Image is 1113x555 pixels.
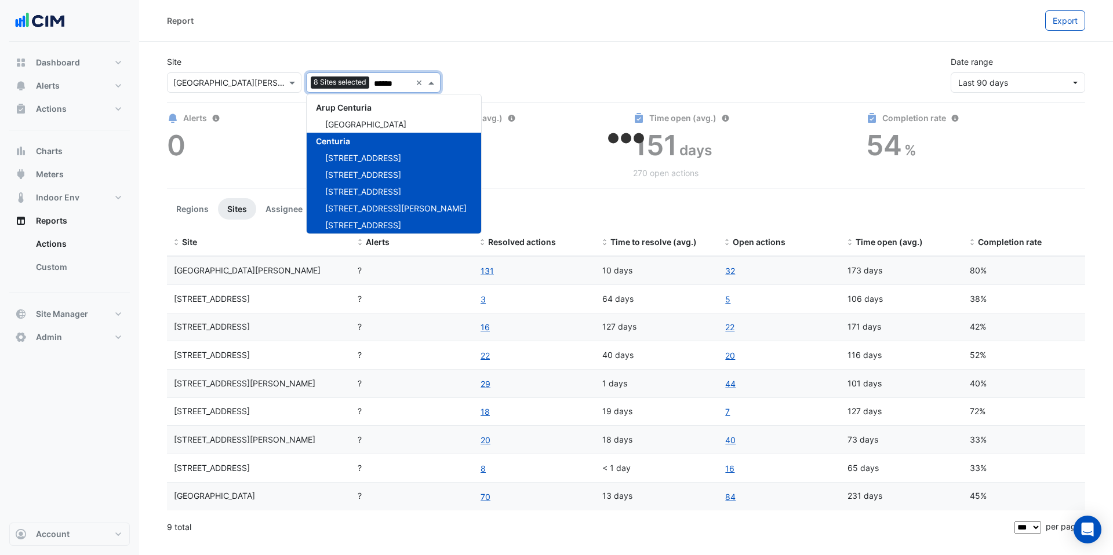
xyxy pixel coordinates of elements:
[218,198,256,220] button: Sites
[174,265,321,275] span: One William Street
[358,320,466,334] div: ?
[9,97,130,121] button: Actions
[725,320,735,334] a: 22
[602,293,711,306] div: 64 days
[602,462,711,475] div: < 1 day
[366,237,390,247] span: Alerts
[480,490,491,503] a: 70
[358,405,466,418] div: ?
[848,490,956,503] div: 231 days
[725,405,730,418] a: 7
[167,513,1012,542] div: 9 total
[733,237,785,247] span: Open actions
[36,192,79,203] span: Indoor Env
[14,9,66,32] img: Company Logo
[325,203,467,213] span: [STREET_ADDRESS][PERSON_NAME]
[174,350,250,360] span: 144 Stirling Street
[951,72,1085,93] button: Last 90 days
[9,163,130,186] button: Meters
[848,433,956,447] div: 73 days
[725,462,735,475] a: 16
[325,220,401,230] span: [STREET_ADDRESS]
[36,57,80,68] span: Dashboard
[27,232,130,255] a: Actions
[174,406,250,416] span: 226 Adelaide Terrace
[316,103,372,112] span: Arup Centuria
[970,433,1078,447] div: 33%
[174,463,250,473] span: 46 Colin Street
[9,140,130,163] button: Charts
[610,237,697,247] span: Time to resolve (avg.)
[358,264,466,277] div: ?
[480,377,491,390] a: 29
[174,294,250,304] span: 111 St Georges Terrace
[480,349,490,362] a: 22
[9,74,130,97] button: Alerts
[9,302,130,326] button: Site Manager
[9,51,130,74] button: Dashboard
[15,57,27,68] app-icon: Dashboard
[9,523,130,546] button: Account
[970,462,1078,475] div: 33%
[848,293,956,306] div: 106 days
[36,103,67,115] span: Actions
[325,170,401,180] span: [STREET_ADDRESS]
[970,264,1078,277] div: 80%
[848,349,956,362] div: 116 days
[416,76,425,89] span: Clear
[358,490,466,503] div: ?
[15,103,27,115] app-icon: Actions
[307,94,481,233] div: Options List
[480,462,486,475] a: 8
[325,119,406,129] span: [GEOGRAPHIC_DATA]
[167,14,194,27] div: Report
[480,320,490,334] a: 16
[970,490,1078,503] div: 45%
[480,405,490,418] a: 18
[9,232,130,283] div: Reports
[15,308,27,320] app-icon: Site Manager
[167,198,218,220] button: Regions
[978,237,1042,247] span: Completion rate
[15,80,27,92] app-icon: Alerts
[856,237,923,247] span: Time open (avg.)
[951,56,993,68] label: Date range
[958,78,1008,87] span: 19 Jun 25 - 17 Sep 25
[970,349,1078,362] div: 52%
[970,293,1078,306] div: 38%
[488,237,556,247] span: Resolved actions
[602,264,711,277] div: 10 days
[174,434,315,444] span: 45 Francis Street
[9,186,130,209] button: Indoor Env
[311,76,369,88] span: 8 Sites selected
[36,169,64,180] span: Meters
[325,187,401,196] span: [STREET_ADDRESS]
[358,377,466,390] div: ?
[174,322,250,331] span: 140 St Georges Terrace
[316,136,350,146] span: Centuria
[36,145,63,157] span: Charts
[725,264,736,277] a: 32
[725,293,731,306] a: 5
[15,169,27,180] app-icon: Meters
[325,153,401,163] span: [STREET_ADDRESS]
[970,405,1078,418] div: 72%
[36,331,62,343] span: Admin
[358,349,466,362] div: ?
[848,377,956,390] div: 101 days
[1074,516,1101,543] div: Open Intercom Messenger
[480,293,486,306] a: 3
[725,377,736,390] a: 44
[15,331,27,343] app-icon: Admin
[36,528,70,540] span: Account
[602,433,711,447] div: 18 days
[182,237,197,247] span: Site
[174,491,255,501] span: Allendale Square
[970,320,1078,334] div: 42%
[256,198,312,220] button: Assignee
[358,462,466,475] div: ?
[174,378,315,388] span: 15-17 William Street
[602,349,711,362] div: 40 days
[725,349,736,362] a: 20
[1053,16,1078,25] span: Export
